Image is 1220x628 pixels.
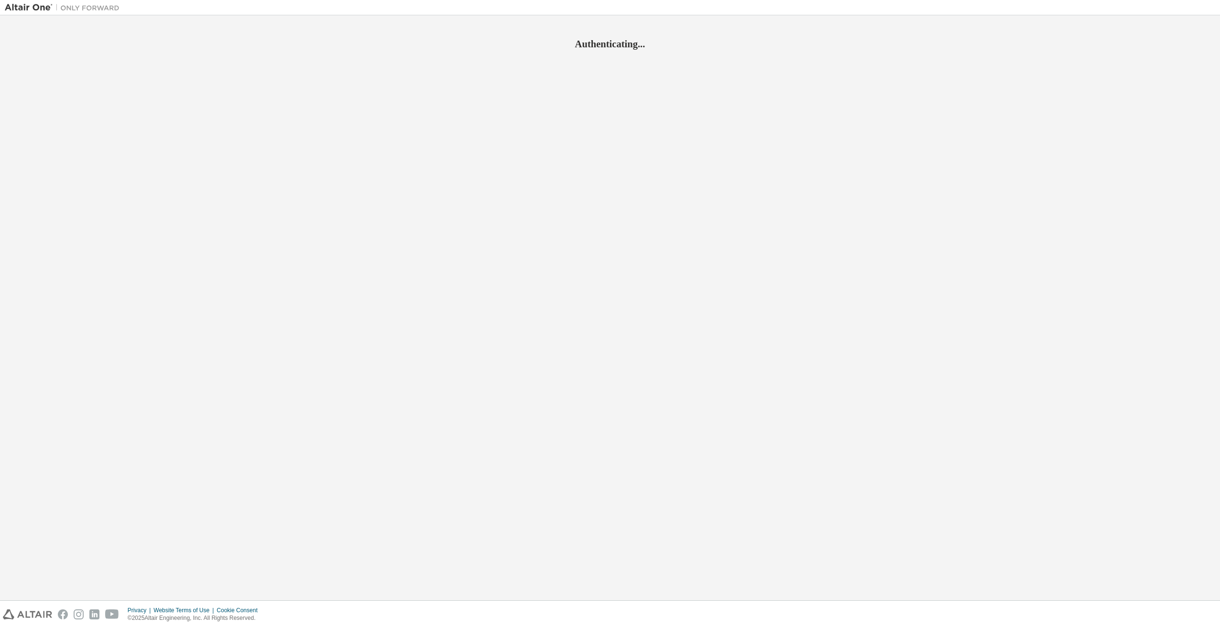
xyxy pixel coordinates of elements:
[105,609,119,619] img: youtube.svg
[153,606,217,614] div: Website Terms of Use
[128,614,263,622] p: © 2025 Altair Engineering, Inc. All Rights Reserved.
[128,606,153,614] div: Privacy
[3,609,52,619] img: altair_logo.svg
[5,38,1215,50] h2: Authenticating...
[89,609,99,619] img: linkedin.svg
[5,3,124,12] img: Altair One
[217,606,263,614] div: Cookie Consent
[58,609,68,619] img: facebook.svg
[74,609,84,619] img: instagram.svg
